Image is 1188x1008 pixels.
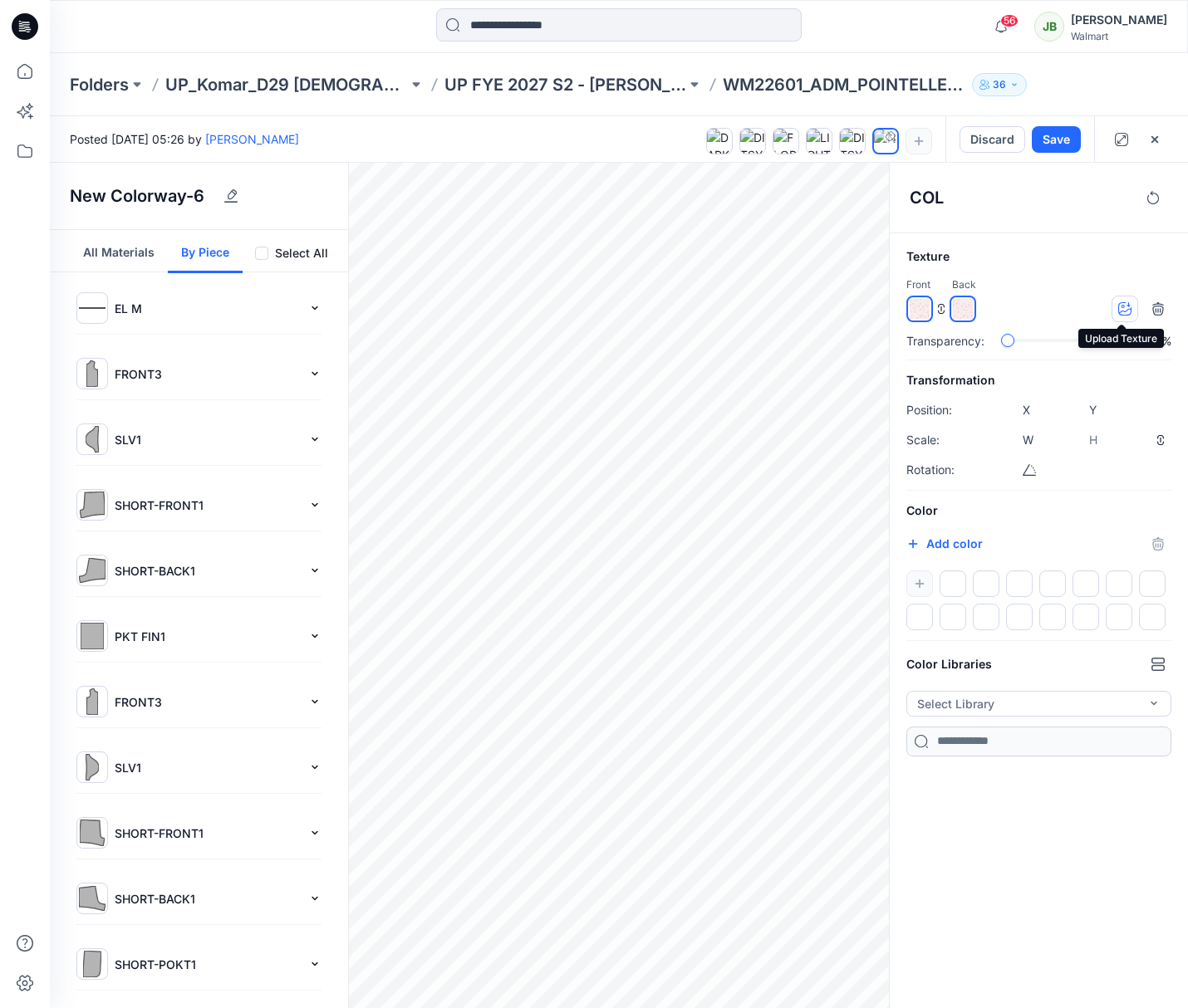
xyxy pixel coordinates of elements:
[115,300,302,317] p: EL M
[906,370,1171,390] h6: Transformation
[115,890,302,908] p: SHORT-BACK1
[906,332,984,350] p: Transparency:
[910,188,1132,208] h4: COL
[168,230,243,273] button: By Piece
[910,299,930,319] img: eLLcIAAAAAZJREFUAwCDS31Uw9aCzAAAAABJRU5ErkJggg==
[165,73,408,96] a: UP_Komar_D29 [DEMOGRAPHIC_DATA] Sleep
[79,688,106,715] img: svg%3E
[1023,400,1036,420] p: X
[115,497,302,514] p: SHORT-FRONT1
[906,430,973,450] p: Scale:
[70,186,204,206] h4: New Colorway-6
[79,557,106,584] img: svg%3E
[906,276,930,294] p: Front
[906,460,973,480] p: Rotation:
[993,76,1006,94] p: 36
[1071,30,1167,42] div: Walmart
[79,426,106,453] img: svg%3E
[79,360,106,387] img: svg%3E
[906,691,1171,717] button: Select Library
[1071,10,1167,30] div: [PERSON_NAME]
[115,825,302,842] p: SHORT-FRONT1
[205,132,299,146] a: [PERSON_NAME]
[79,492,106,518] img: svg%3E
[444,73,687,96] a: UP FYE 2027 S2 - [PERSON_NAME] D29 [DEMOGRAPHIC_DATA] Sleepwear
[906,534,983,554] button: Add color
[1000,14,1019,27] span: 56
[70,73,129,96] a: Folders
[953,299,973,319] img: eLLcIAAAAAZJREFUAwCDS31Uw9aCzAAAAABJRU5ErkJggg==
[906,654,992,674] h6: Color Libraries
[906,247,1171,267] h6: Texture
[1034,12,1064,42] div: JB
[960,126,1025,153] button: Discard
[1001,334,1014,347] div: slider-ex-1
[952,276,976,294] p: Back
[115,759,302,776] p: SLV1
[723,73,965,96] p: WM22601_ADM_POINTELLE NOTCH SHORTIE_COLORWAY
[906,400,973,420] p: Position:
[79,820,106,846] img: svg%3E
[79,754,106,780] img: svg%3E
[1089,430,1102,450] p: H
[70,230,168,273] button: All Materials
[1023,430,1036,450] p: W
[70,130,299,148] span: Posted [DATE] 05:26 by
[874,130,897,153] img: New Colorway-6
[115,365,302,383] p: FRONT3
[115,431,302,448] p: SLV1
[275,243,328,263] label: Select All
[1032,126,1081,153] button: Save
[115,562,302,580] p: SHORT-BACK1
[79,623,106,649] img: svg%3E
[79,951,106,977] img: svg%3E
[906,501,1171,521] h6: Color
[115,956,302,973] p: SHORT-POKT1
[1089,400,1102,420] p: Y
[115,693,302,711] p: FRONT3
[79,885,106,912] img: svg%3E
[79,295,106,321] img: svg%3E
[1136,332,1171,350] p: 0%
[115,628,302,645] p: PKT FIN1
[972,73,1027,96] button: 36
